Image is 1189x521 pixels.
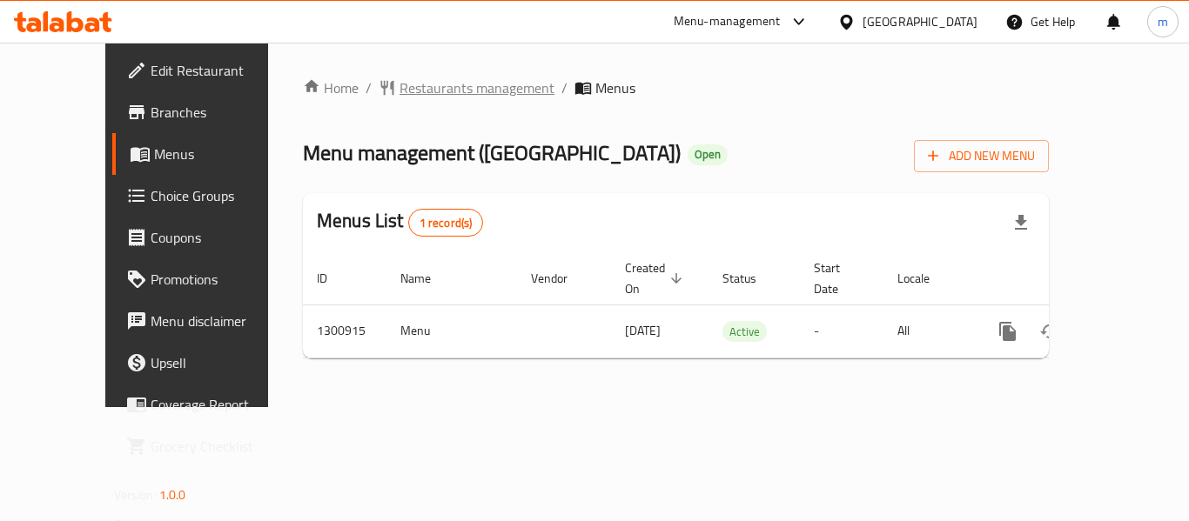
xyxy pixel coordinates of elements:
[112,175,304,217] a: Choice Groups
[409,215,483,231] span: 1 record(s)
[674,11,781,32] div: Menu-management
[688,147,728,162] span: Open
[625,319,661,342] span: [DATE]
[151,436,290,457] span: Grocery Checklist
[303,133,681,172] span: Menu management ( [GEOGRAPHIC_DATA] )
[883,304,973,357] td: All
[561,77,568,98] li: /
[531,268,590,289] span: Vendor
[112,50,304,91] a: Edit Restaurant
[800,304,883,357] td: -
[112,258,304,300] a: Promotions
[112,425,304,467] a: Grocery Checklist
[897,268,952,289] span: Locale
[303,77,1049,98] nav: breadcrumb
[114,484,157,506] span: Version:
[1158,12,1168,31] span: m
[1029,311,1071,352] button: Change Status
[303,77,359,98] a: Home
[595,77,635,98] span: Menus
[151,311,290,331] span: Menu disclaimer
[151,185,290,206] span: Choice Groups
[379,77,554,98] a: Restaurants management
[408,209,484,237] div: Total records count
[151,352,290,373] span: Upsell
[722,322,767,342] span: Active
[928,145,1035,167] span: Add New Menu
[987,311,1029,352] button: more
[814,257,863,299] span: Start Date
[722,321,767,342] div: Active
[400,77,554,98] span: Restaurants management
[400,268,453,289] span: Name
[112,91,304,133] a: Branches
[151,60,290,81] span: Edit Restaurant
[317,208,483,237] h2: Menus List
[151,102,290,123] span: Branches
[112,342,304,384] a: Upsell
[303,252,1168,358] table: enhanced table
[159,484,186,506] span: 1.0.0
[112,384,304,425] a: Coverage Report
[366,77,372,98] li: /
[625,257,688,299] span: Created On
[386,304,517,357] td: Menu
[112,300,304,342] a: Menu disclaimer
[151,394,290,415] span: Coverage Report
[317,268,350,289] span: ID
[151,227,290,248] span: Coupons
[151,269,290,290] span: Promotions
[1000,202,1042,244] div: Export file
[973,252,1168,305] th: Actions
[722,268,779,289] span: Status
[112,217,304,258] a: Coupons
[303,304,386,357] td: 1300915
[863,12,977,31] div: [GEOGRAPHIC_DATA]
[688,144,728,165] div: Open
[154,144,290,164] span: Menus
[914,140,1049,172] button: Add New Menu
[112,133,304,175] a: Menus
